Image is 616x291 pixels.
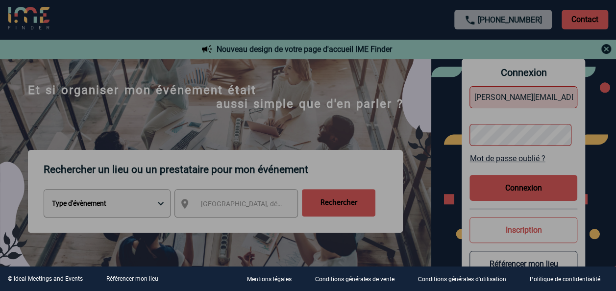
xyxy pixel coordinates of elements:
a: Mentions légales [239,274,307,284]
a: Conditions générales d'utilisation [410,274,522,284]
a: Conditions générales de vente [307,274,410,284]
p: Politique de confidentialité [530,276,600,283]
p: Mentions légales [247,276,292,283]
p: Conditions générales d'utilisation [418,276,506,283]
div: © Ideal Meetings and Events [8,275,83,282]
p: Conditions générales de vente [315,276,394,283]
a: Politique de confidentialité [522,274,616,284]
a: Référencer mon lieu [106,275,158,282]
